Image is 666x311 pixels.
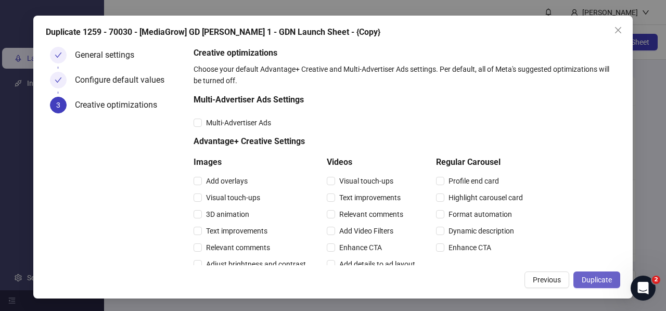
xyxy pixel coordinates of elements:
[652,276,660,284] span: 2
[335,258,419,270] span: Add details to ad layout
[335,225,398,237] span: Add Video Filters
[444,225,518,237] span: Dynamic description
[327,156,419,169] h5: Videos
[194,135,527,148] h5: Advantage+ Creative Settings
[194,94,527,106] h5: Multi-Advertiser Ads Settings
[444,242,495,253] span: Enhance CTA
[202,258,310,270] span: Adjust brightness and contrast
[335,242,386,253] span: Enhance CTA
[202,117,275,128] span: Multi-Advertiser Ads
[631,276,656,301] iframe: Intercom live chat
[202,225,272,237] span: Text improvements
[56,101,60,109] span: 3
[573,271,620,288] button: Duplicate
[202,242,274,253] span: Relevant comments
[202,192,264,203] span: Visual touch-ups
[202,175,252,187] span: Add overlays
[194,47,616,59] h5: Creative optimizations
[75,47,143,63] div: General settings
[533,276,561,284] span: Previous
[436,156,527,169] h5: Regular Carousel
[444,175,503,187] span: Profile end card
[614,26,622,34] span: close
[335,192,405,203] span: Text improvements
[444,209,516,220] span: Format automation
[582,276,612,284] span: Duplicate
[202,209,253,220] span: 3D animation
[335,209,407,220] span: Relevant comments
[55,76,62,84] span: check
[194,156,310,169] h5: Images
[75,97,165,113] div: Creative optimizations
[610,22,626,38] button: Close
[444,192,527,203] span: Highlight carousel card
[194,63,616,86] div: Choose your default Advantage+ Creative and Multi-Advertiser Ads settings. Per default, all of Me...
[524,271,569,288] button: Previous
[55,51,62,59] span: check
[46,26,620,38] div: Duplicate 1259 - 70030 - [MediaGrow] GD [PERSON_NAME] 1 - GDN Launch Sheet - {Copy}
[335,175,398,187] span: Visual touch-ups
[75,72,173,88] div: Configure default values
